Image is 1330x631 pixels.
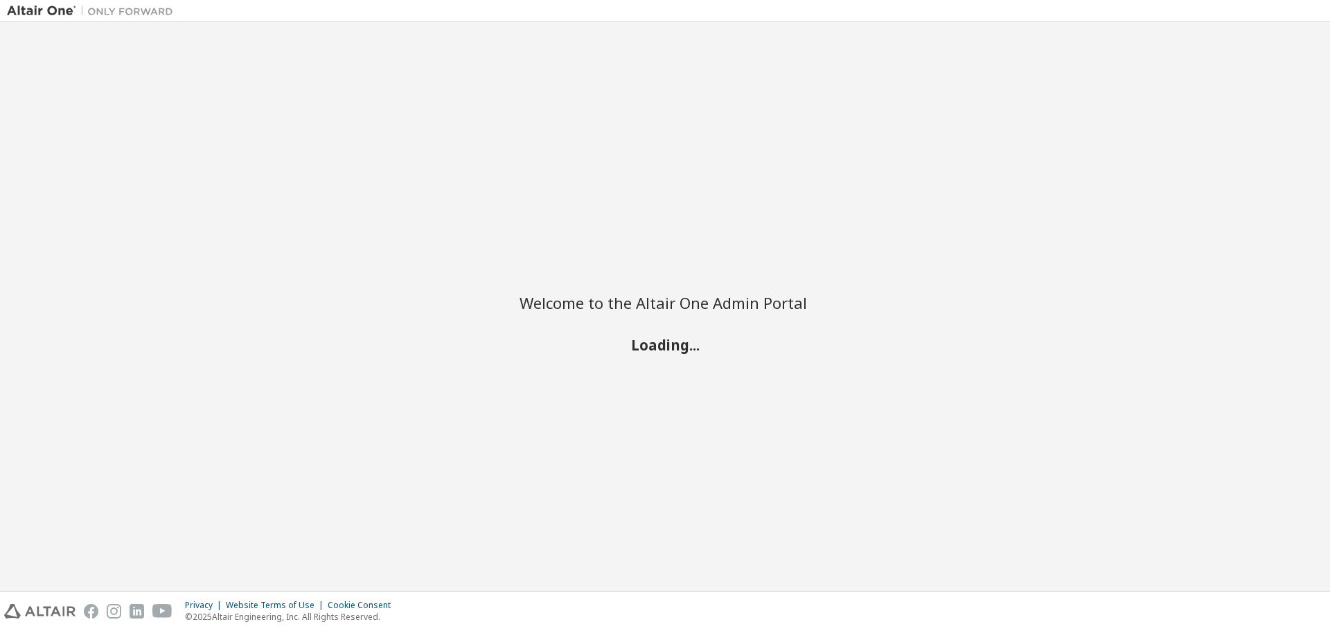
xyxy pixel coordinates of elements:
[185,611,399,623] p: © 2025 Altair Engineering, Inc. All Rights Reserved.
[152,604,172,619] img: youtube.svg
[520,293,810,312] h2: Welcome to the Altair One Admin Portal
[130,604,144,619] img: linkedin.svg
[7,4,180,18] img: Altair One
[328,600,399,611] div: Cookie Consent
[226,600,328,611] div: Website Terms of Use
[185,600,226,611] div: Privacy
[84,604,98,619] img: facebook.svg
[520,335,810,353] h2: Loading...
[107,604,121,619] img: instagram.svg
[4,604,76,619] img: altair_logo.svg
